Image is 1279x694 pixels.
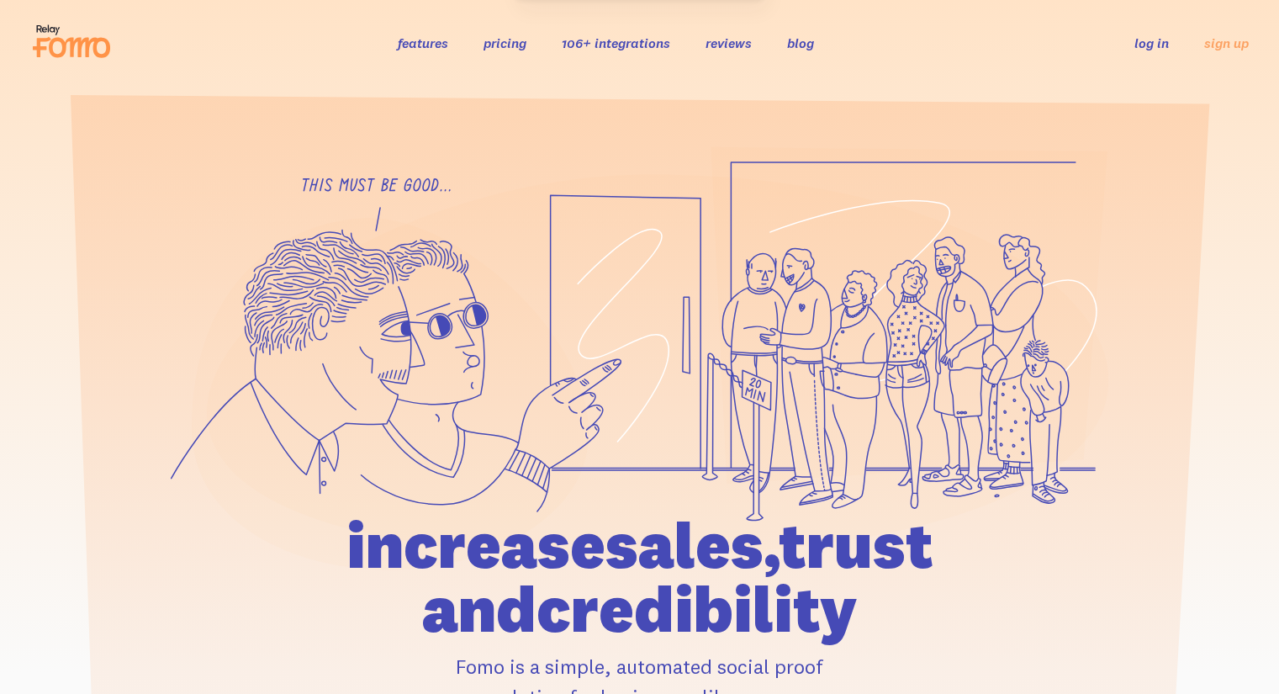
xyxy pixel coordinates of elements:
a: reviews [706,34,752,51]
a: features [398,34,448,51]
h1: increase sales, trust and credibility [251,513,1029,641]
a: log in [1134,34,1169,51]
a: blog [787,34,814,51]
a: sign up [1204,34,1249,52]
a: 106+ integrations [562,34,670,51]
a: pricing [484,34,526,51]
